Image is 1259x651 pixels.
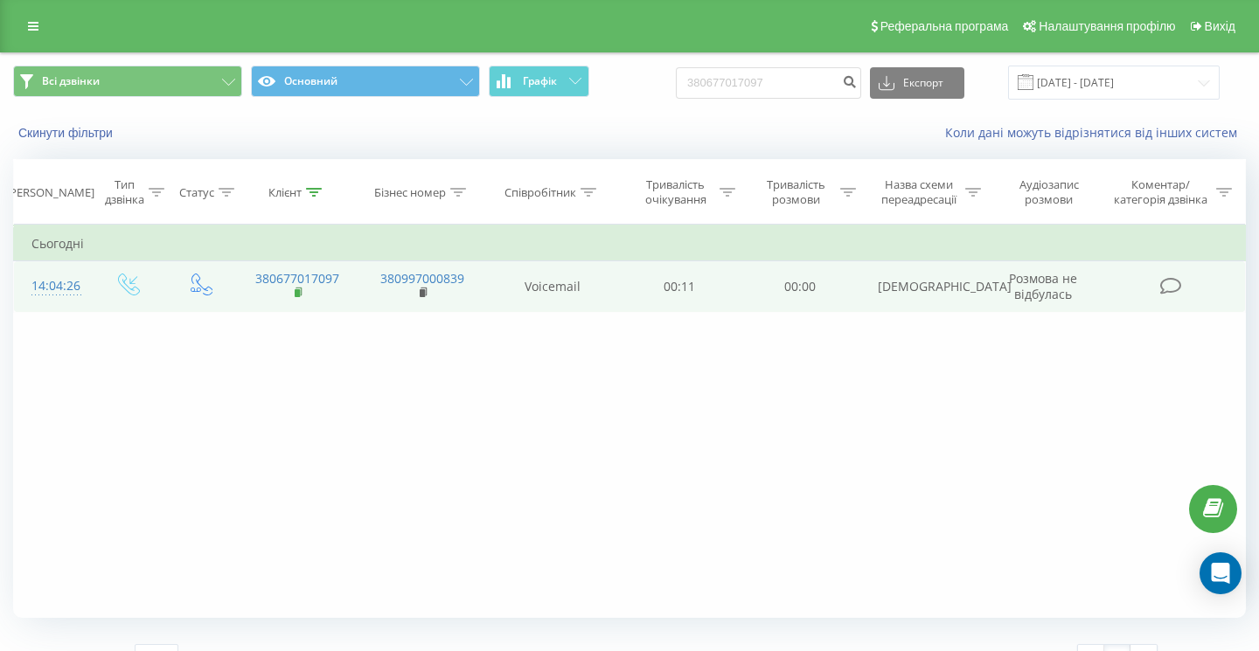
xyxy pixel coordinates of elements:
button: Основний [251,66,480,97]
div: Тривалість очікування [636,177,716,207]
a: Коли дані можуть відрізнятися вiд інших систем [945,124,1246,141]
div: Статус [179,185,214,200]
button: Всі дзвінки [13,66,242,97]
input: Пошук за номером [676,67,861,99]
td: 00:11 [620,261,741,312]
div: Клієнт [268,185,302,200]
button: Скинути фільтри [13,125,122,141]
div: Бізнес номер [374,185,446,200]
span: Вихід [1205,19,1235,33]
td: [DEMOGRAPHIC_DATA] [860,261,985,312]
span: Реферальна програма [880,19,1009,33]
div: Співробітник [504,185,576,200]
span: Налаштування профілю [1039,19,1175,33]
a: 380997000839 [380,270,464,287]
a: 380677017097 [255,270,339,287]
div: Назва схеми переадресації [876,177,961,207]
div: Тип дзвінка [105,177,144,207]
span: Всі дзвінки [42,74,100,88]
div: Коментар/категорія дзвінка [1109,177,1212,207]
button: Графік [489,66,589,97]
td: 00:00 [740,261,860,312]
span: Розмова не відбулась [1009,270,1077,302]
button: Експорт [870,67,964,99]
div: 14:04:26 [31,269,73,303]
div: [PERSON_NAME] [6,185,94,200]
div: Тривалість розмови [755,177,836,207]
div: Аудіозапис розмови [1001,177,1096,207]
div: Open Intercom Messenger [1200,552,1242,594]
td: Voicemail [485,261,620,312]
td: Сьогодні [14,226,1246,261]
span: Графік [523,75,557,87]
